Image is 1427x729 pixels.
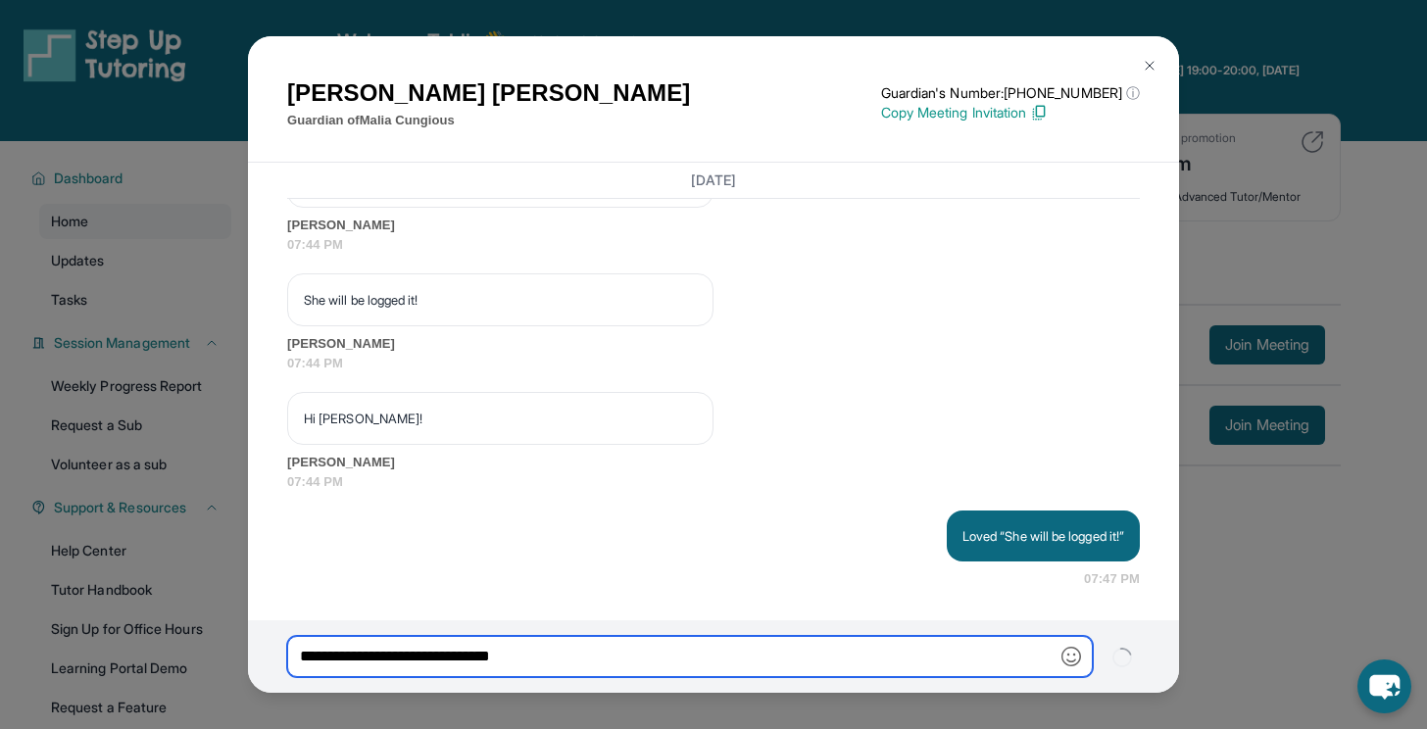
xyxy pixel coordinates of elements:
p: Loved “She will be logged it!” [962,526,1124,546]
span: 07:44 PM [287,354,1140,373]
img: Close Icon [1142,58,1157,73]
img: Emoji [1061,647,1081,666]
span: 07:47 PM [1084,569,1140,589]
span: [PERSON_NAME] [287,334,1140,354]
h1: [PERSON_NAME] [PERSON_NAME] [287,75,690,111]
p: Guardian of Malia Cungious [287,111,690,130]
button: chat-button [1357,659,1411,713]
img: Copy Icon [1030,104,1048,121]
p: Hi [PERSON_NAME]! [304,409,697,428]
p: Copy Meeting Invitation [881,103,1140,122]
span: ⓘ [1126,83,1140,103]
span: 07:44 PM [287,472,1140,492]
span: [PERSON_NAME] [287,453,1140,472]
span: 07:44 PM [287,235,1140,255]
p: She will be logged it! [304,290,697,310]
span: [PERSON_NAME] [287,216,1140,235]
h3: [DATE] [287,170,1140,190]
p: Guardian's Number: [PHONE_NUMBER] [881,83,1140,103]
